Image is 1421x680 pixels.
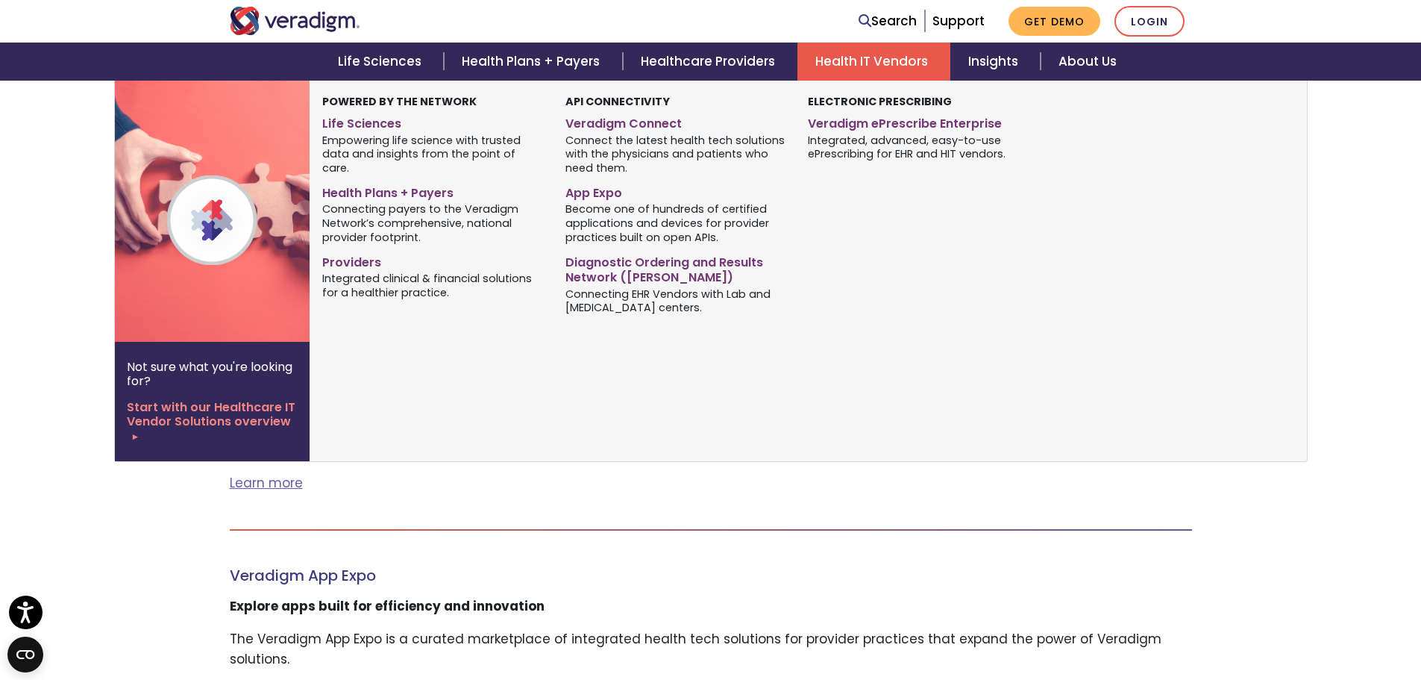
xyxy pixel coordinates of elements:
[1041,43,1135,81] a: About Us
[565,286,785,315] span: Connecting EHR Vendors with Lab and [MEDICAL_DATA] centers.
[565,249,785,287] a: Diagnostic Ordering and Results Network ([PERSON_NAME])
[565,94,670,109] strong: API Connectivity
[444,43,622,81] a: Health Plans + Payers
[565,110,785,132] a: Veradigm Connect
[322,110,542,132] a: Life Sciences
[1135,573,1403,662] iframe: Drift Chat Widget
[230,7,360,35] img: Veradigm logo
[859,11,917,31] a: Search
[230,474,303,492] a: Learn more
[565,132,785,175] span: Connect the latest health tech solutions with the physicians and patients who need them.
[230,597,545,615] strong: Explore apps built for efficiency and innovation
[7,637,43,673] button: Open CMP widget
[808,132,1028,161] span: Integrated, advanced, easy-to-use ePrescribing for EHR and HIT vendors.
[797,43,950,81] a: Health IT Vendors
[565,180,785,202] a: App Expo
[322,132,542,175] span: Empowering life science with trusted data and insights from the point of care.
[322,202,542,245] span: Connecting payers to the Veradigm Network’s comprehensive, national provider footprint.
[322,94,477,109] strong: Powered by the Network
[320,43,444,81] a: Life Sciences
[127,400,298,443] a: Start with our Healthcare IT Vendor Solutions overview
[230,629,1192,670] p: The Veradigm App Expo is a curated marketplace of integrated health tech solutions for provider p...
[808,94,952,109] strong: Electronic Prescribing
[1008,7,1100,36] a: Get Demo
[950,43,1041,81] a: Insights
[322,180,542,202] a: Health Plans + Payers
[115,81,355,342] img: Veradigm Network
[230,567,1192,584] h4: Veradigm App Expo
[322,270,542,299] span: Integrated clinical & financial solutions for a healthier practice.
[808,110,1028,132] a: Veradigm ePrescribe Enterprise
[1114,6,1185,37] a: Login
[932,12,985,30] a: Support
[623,43,797,81] a: Healthcare Providers
[322,249,542,271] a: Providers
[127,360,298,388] p: Not sure what you're looking for?
[565,202,785,245] span: Become one of hundreds of certified applications and devices for provider practices built on open...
